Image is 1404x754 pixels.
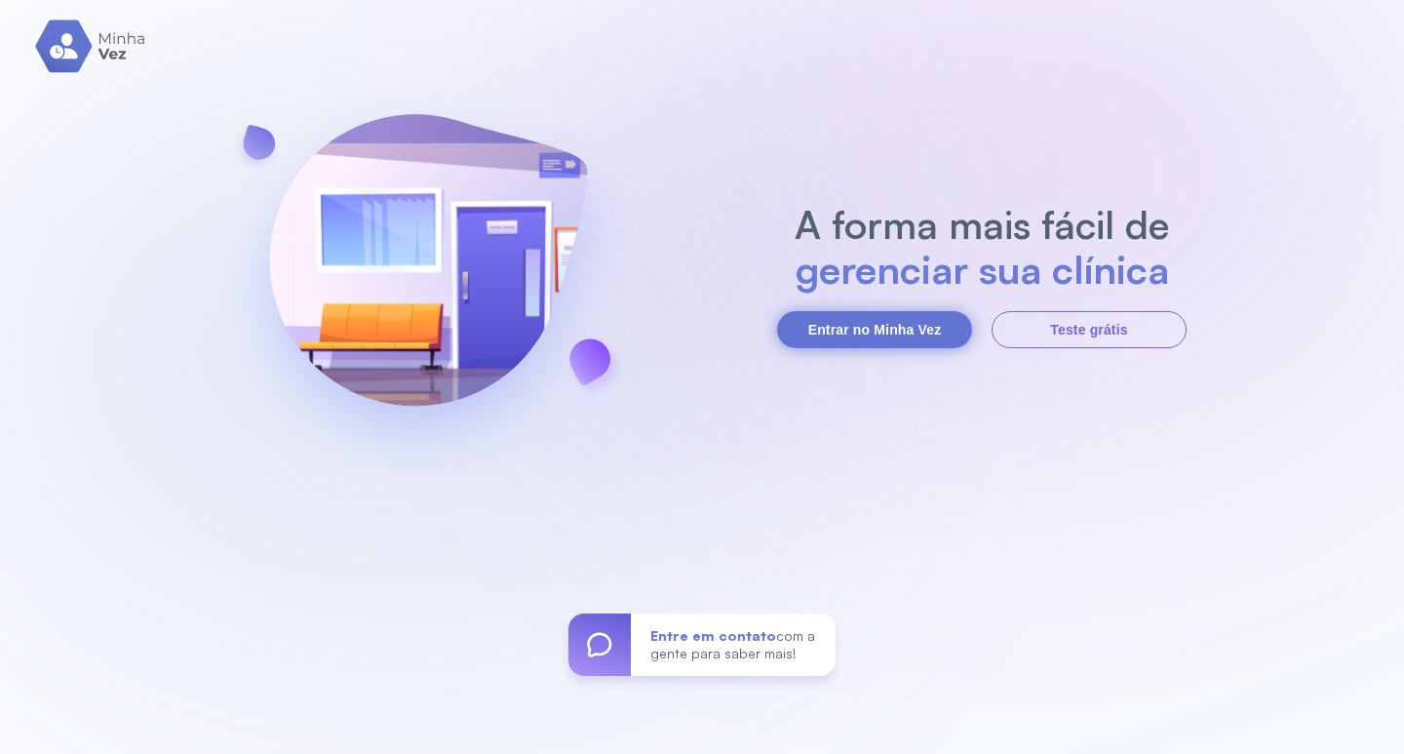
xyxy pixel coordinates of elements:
h2: A forma mais fácil de [785,202,1180,247]
button: Entrar no Minha Vez [777,311,972,348]
a: Entre em contatocom a gente para saber mais! [568,614,836,676]
span: Entre em contato [650,627,776,644]
div: com a gente para saber mais! [631,614,836,676]
img: logo.svg [35,20,147,73]
h2: gerenciar sua clínica [785,247,1180,292]
button: Teste grátis [992,311,1187,348]
img: banner-login.svg [217,62,639,487]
